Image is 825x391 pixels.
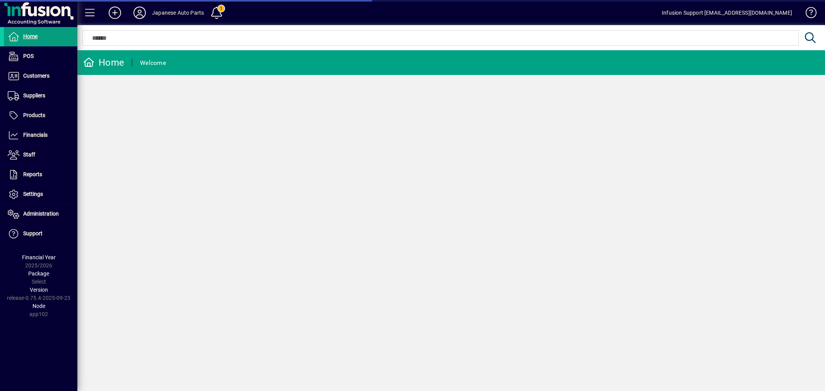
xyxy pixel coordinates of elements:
[32,303,45,309] span: Node
[4,165,77,184] a: Reports
[22,254,56,260] span: Financial Year
[23,112,45,118] span: Products
[4,185,77,204] a: Settings
[23,73,50,79] span: Customers
[4,47,77,66] a: POS
[140,57,166,69] div: Welcome
[23,171,42,177] span: Reports
[4,145,77,165] a: Staff
[4,224,77,243] a: Support
[127,6,152,20] button: Profile
[23,53,34,59] span: POS
[4,204,77,224] a: Administration
[102,6,127,20] button: Add
[23,191,43,197] span: Settings
[30,287,48,293] span: Version
[23,33,38,39] span: Home
[23,211,59,217] span: Administration
[23,132,48,138] span: Financials
[23,151,35,158] span: Staff
[4,66,77,86] a: Customers
[152,7,204,19] div: Japanese Auto Parts
[23,230,43,236] span: Support
[662,7,792,19] div: Infusion Support [EMAIL_ADDRESS][DOMAIN_NAME]
[28,270,49,277] span: Package
[4,126,77,145] a: Financials
[4,86,77,105] a: Suppliers
[4,106,77,125] a: Products
[23,92,45,99] span: Suppliers
[800,2,815,27] a: Knowledge Base
[83,56,124,69] div: Home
